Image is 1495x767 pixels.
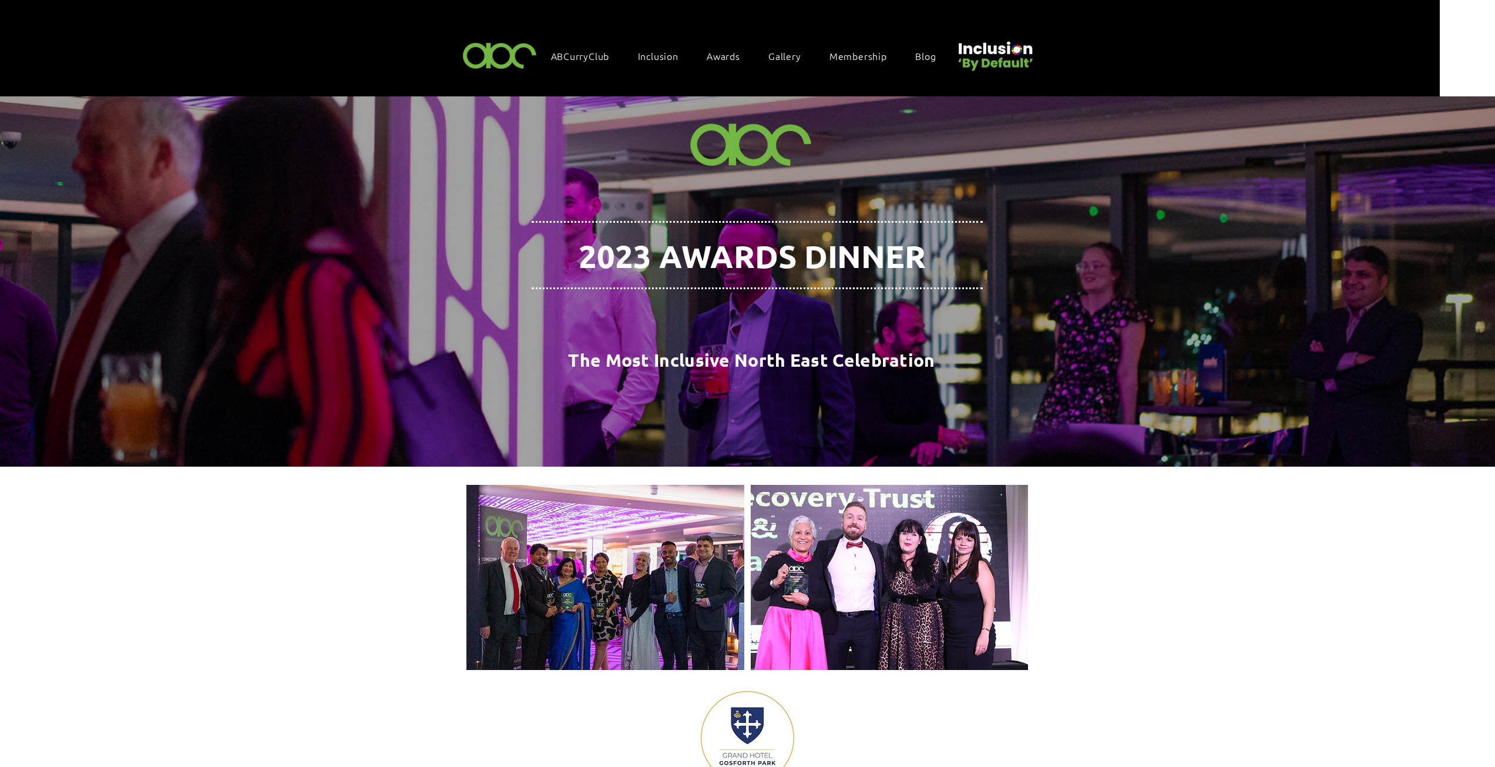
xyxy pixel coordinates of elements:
div: Inclusion [632,43,696,68]
a: ABCurryClub [545,43,627,68]
a: Membership [824,43,905,68]
span: Gallery [768,49,801,62]
a: Gallery [762,43,819,68]
span: Membership [829,49,887,62]
div: Awards [701,43,758,68]
span: The Most Inclusive North East Celebration [568,349,935,371]
img: ABC-Logo-Blank-Background-01-01-2.png [682,113,821,169]
span: 2023 AWARDS DINNER [579,236,926,276]
span: Awards [707,49,740,62]
img: ABC-Logo-Blank-Background-01-01-2.png [459,38,540,72]
img: trust.jpg [751,485,1028,670]
span: Inclusion [638,49,678,62]
span: ABCurryClub [551,49,610,62]
a: Blog [909,43,953,68]
span: Blog [915,49,936,62]
img: ABCEventAbove-02221.jpg [466,485,744,670]
nav: Site [545,43,954,68]
img: Untitled design (22).png [954,32,1035,72]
